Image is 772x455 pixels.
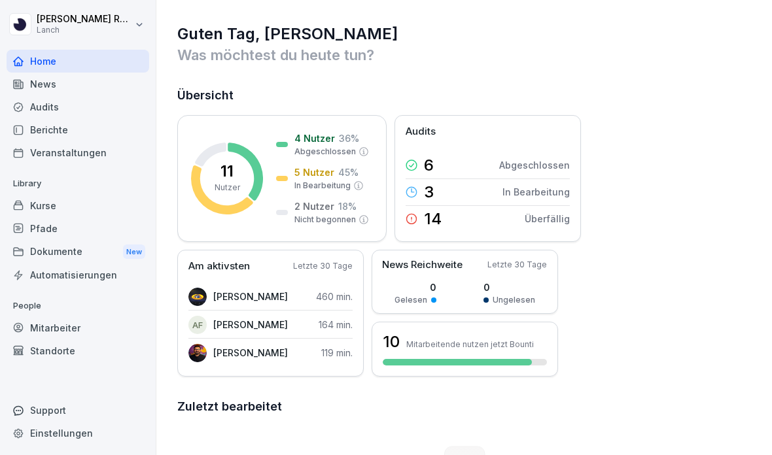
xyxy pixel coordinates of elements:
p: Nutzer [215,182,240,194]
a: DokumenteNew [7,240,149,264]
h2: Übersicht [177,86,752,105]
p: 4 Nutzer [294,131,335,145]
p: Am aktivsten [188,259,250,274]
div: Support [7,399,149,422]
a: Standorte [7,339,149,362]
p: [PERSON_NAME] [213,318,288,331]
p: [PERSON_NAME] [213,346,288,360]
p: 460 min. [316,290,353,303]
div: New [123,244,145,260]
p: 0 [483,280,535,294]
p: Library [7,173,149,194]
p: 119 min. [321,346,353,360]
p: In Bearbeitung [502,185,570,199]
a: Berichte [7,118,149,141]
p: Audits [406,124,436,139]
p: Abgeschlossen [499,158,570,172]
div: Dokumente [7,240,149,264]
img: kwjack37i7lkdya029ocrhcd.png [188,344,207,362]
a: Kurse [7,194,149,217]
a: Veranstaltungen [7,141,149,164]
h1: Guten Tag, [PERSON_NAME] [177,24,752,44]
p: 18 % [338,199,357,213]
a: Mitarbeiter [7,316,149,339]
div: AF [188,316,207,334]
p: 164 min. [319,318,353,331]
p: In Bearbeitung [294,180,351,192]
a: Pfade [7,217,149,240]
p: 45 % [338,165,359,179]
p: Ungelesen [493,294,535,306]
p: 6 [424,158,434,173]
h2: Zuletzt bearbeitet [177,397,752,416]
a: Home [7,50,149,73]
p: People [7,295,149,316]
p: [PERSON_NAME] Renner [37,14,132,25]
img: g4w5x5mlkjus3ukx1xap2hc0.png [188,288,207,306]
p: Lanch [37,25,132,35]
a: Audits [7,95,149,118]
p: 0 [395,280,436,294]
p: 3 [424,184,434,200]
p: Überfällig [525,212,570,226]
h3: 10 [383,331,400,353]
p: Was möchtest du heute tun? [177,44,752,65]
p: Letzte 30 Tage [293,260,353,272]
p: 11 [220,163,234,179]
p: 5 Nutzer [294,165,334,179]
a: Automatisierungen [7,263,149,286]
p: Letzte 30 Tage [487,259,547,271]
p: Nicht begonnen [294,214,356,226]
p: 36 % [339,131,359,145]
p: 14 [424,211,442,227]
p: Abgeschlossen [294,146,356,158]
p: 2 Nutzer [294,199,334,213]
a: Einstellungen [7,422,149,445]
p: [PERSON_NAME] [213,290,288,303]
a: News [7,73,149,95]
p: Gelesen [395,294,427,306]
p: News Reichweite [382,258,463,273]
p: Mitarbeitende nutzen jetzt Bounti [406,339,534,349]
